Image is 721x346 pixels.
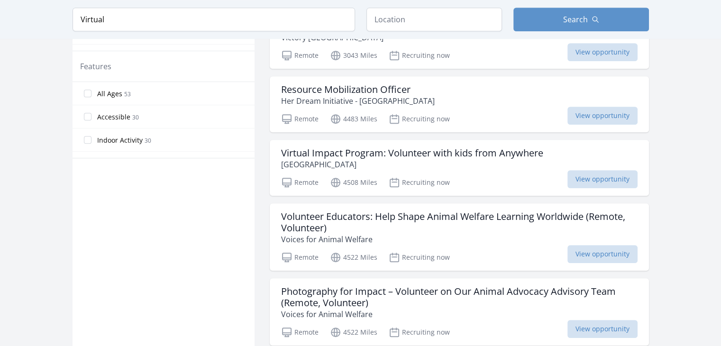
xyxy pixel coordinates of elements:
p: Recruiting now [389,177,450,188]
span: 30 [132,113,139,121]
a: Volunteer Educators: Help Shape Animal Welfare Learning Worldwide (Remote, Volunteer) Voices for ... [270,203,649,271]
a: Photography for Impact – Volunteer on Our Animal Advocacy Advisory Team (Remote, Volunteer) Voice... [270,278,649,346]
span: View opportunity [567,43,638,61]
span: View opportunity [567,107,638,125]
p: Recruiting now [389,327,450,338]
p: 3043 Miles [330,50,377,61]
a: Resource Mobilization Officer Her Dream Initiative - [GEOGRAPHIC_DATA] Remote 4483 Miles Recruiti... [270,76,649,132]
h3: Resource Mobilization Officer [281,84,435,95]
p: [GEOGRAPHIC_DATA] [281,159,543,170]
span: Indoor Activity [97,136,143,145]
p: Recruiting now [389,113,450,125]
span: 30 [145,137,151,145]
a: Virtual Impact Program: Volunteer with kids from Anywhere [GEOGRAPHIC_DATA] Remote 4508 Miles Rec... [270,140,649,196]
span: View opportunity [567,245,638,263]
p: Recruiting now [389,252,450,263]
span: Search [563,14,588,25]
h3: Volunteer Educators: Help Shape Animal Welfare Learning Worldwide (Remote, Volunteer) [281,211,638,234]
p: 4508 Miles [330,177,377,188]
span: View opportunity [567,320,638,338]
p: 4522 Miles [330,252,377,263]
span: View opportunity [567,170,638,188]
p: Remote [281,50,319,61]
p: 4483 Miles [330,113,377,125]
input: Indoor Activity 30 [84,136,91,144]
p: Recruiting now [389,50,450,61]
span: 53 [124,90,131,98]
p: Her Dream Initiative - [GEOGRAPHIC_DATA] [281,95,435,107]
h3: Virtual Impact Program: Volunteer with kids from Anywhere [281,147,543,159]
p: Remote [281,113,319,125]
p: Voices for Animal Welfare [281,309,638,320]
input: All Ages 53 [84,90,91,97]
span: All Ages [97,89,122,99]
input: Location [366,8,502,31]
legend: Features [80,61,111,72]
input: Keyword [73,8,355,31]
p: Remote [281,177,319,188]
p: Remote [281,252,319,263]
p: Remote [281,327,319,338]
p: 4522 Miles [330,327,377,338]
span: Accessible [97,112,130,122]
input: Accessible 30 [84,113,91,120]
h3: Photography for Impact – Volunteer on Our Animal Advocacy Advisory Team (Remote, Volunteer) [281,286,638,309]
button: Search [513,8,649,31]
p: Voices for Animal Welfare [281,234,638,245]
